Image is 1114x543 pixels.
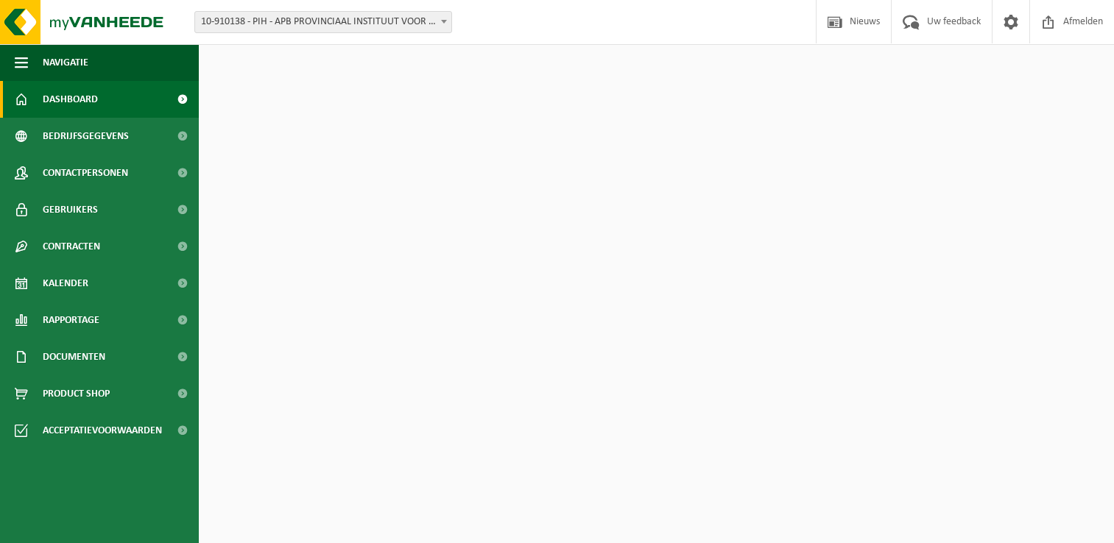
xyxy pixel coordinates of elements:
span: Contactpersonen [43,155,128,191]
span: Acceptatievoorwaarden [43,412,162,449]
span: Rapportage [43,302,99,338]
span: Bedrijfsgegevens [43,118,129,155]
span: Kalender [43,265,88,302]
span: Dashboard [43,81,98,118]
span: 10-910138 - PIH - APB PROVINCIAAL INSTITUUT VOOR HYGIENE - ANTWERPEN [194,11,452,33]
span: Contracten [43,228,100,265]
span: 10-910138 - PIH - APB PROVINCIAAL INSTITUUT VOOR HYGIENE - ANTWERPEN [195,12,451,32]
span: Gebruikers [43,191,98,228]
span: Documenten [43,338,105,375]
span: Product Shop [43,375,110,412]
span: Navigatie [43,44,88,81]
